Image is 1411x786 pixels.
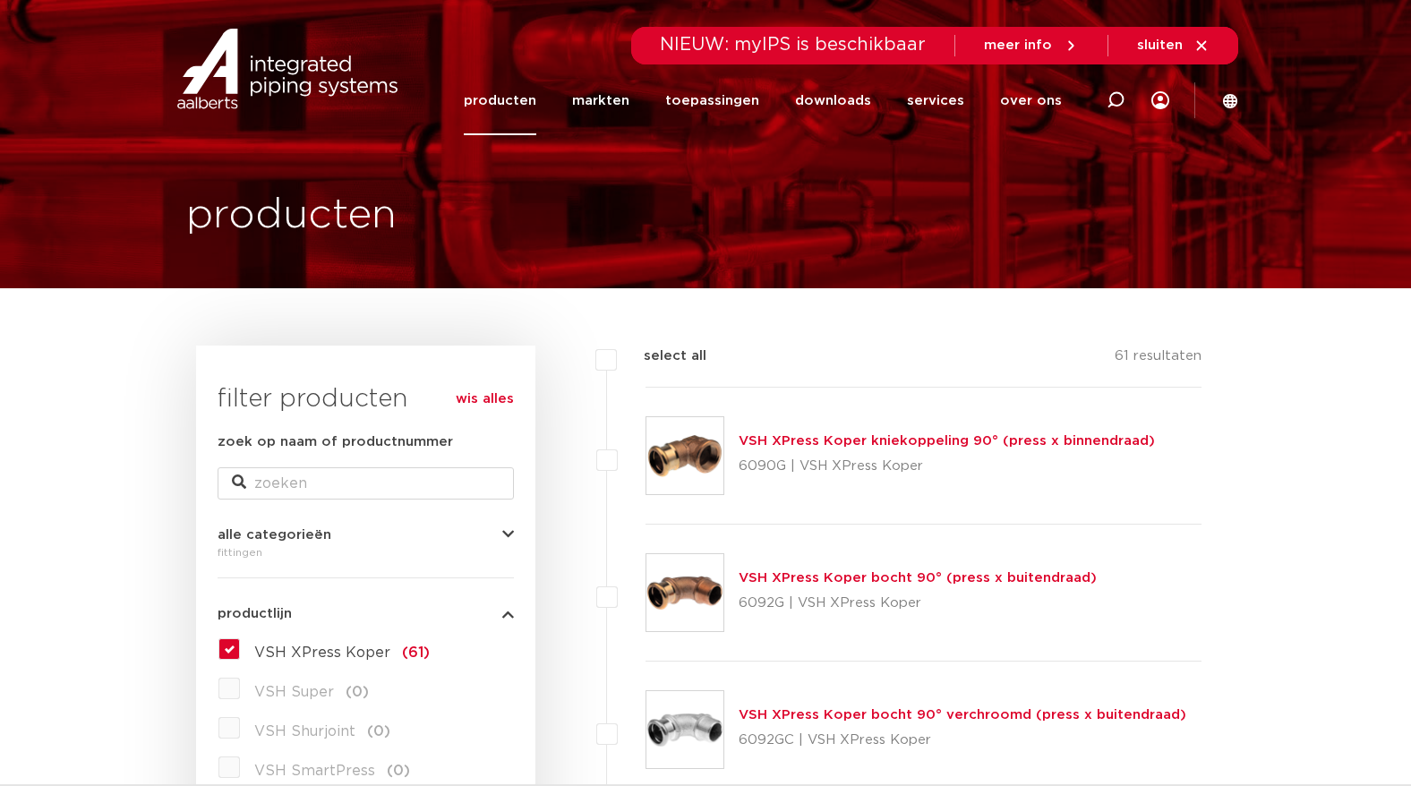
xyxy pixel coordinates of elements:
[186,187,397,244] h1: producten
[402,645,430,660] span: (61)
[254,724,355,739] span: VSH Shurjoint
[984,38,1052,52] span: meer info
[907,66,964,135] a: services
[646,554,723,631] img: Thumbnail for VSH XPress Koper bocht 90° (press x buitendraad)
[739,452,1155,481] p: 6090G | VSH XPress Koper
[1137,38,1210,54] a: sluiten
[739,708,1186,722] a: VSH XPress Koper bocht 90° verchroomd (press x buitendraad)
[218,607,292,620] span: productlijn
[456,389,514,410] a: wis alles
[387,764,410,778] span: (0)
[254,685,334,699] span: VSH Super
[346,685,369,699] span: (0)
[218,431,453,453] label: zoek op naam of productnummer
[739,589,1097,618] p: 6092G | VSH XPress Koper
[218,467,514,500] input: zoeken
[218,528,514,542] button: alle categorieën
[218,381,514,417] h3: filter producten
[218,607,514,620] button: productlijn
[739,571,1097,585] a: VSH XPress Koper bocht 90° (press x buitendraad)
[218,528,331,542] span: alle categorieën
[739,434,1155,448] a: VSH XPress Koper kniekoppeling 90° (press x binnendraad)
[254,764,375,778] span: VSH SmartPress
[572,66,629,135] a: markten
[464,66,1062,135] nav: Menu
[646,417,723,494] img: Thumbnail for VSH XPress Koper kniekoppeling 90° (press x binnendraad)
[795,66,871,135] a: downloads
[1115,346,1201,373] p: 61 resultaten
[218,542,514,563] div: fittingen
[646,691,723,768] img: Thumbnail for VSH XPress Koper bocht 90° verchroomd (press x buitendraad)
[984,38,1079,54] a: meer info
[739,726,1186,755] p: 6092GC | VSH XPress Koper
[367,724,390,739] span: (0)
[665,66,759,135] a: toepassingen
[1000,66,1062,135] a: over ons
[617,346,706,367] label: select all
[254,645,390,660] span: VSH XPress Koper
[1137,38,1183,52] span: sluiten
[660,36,926,54] span: NIEUW: myIPS is beschikbaar
[464,66,536,135] a: producten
